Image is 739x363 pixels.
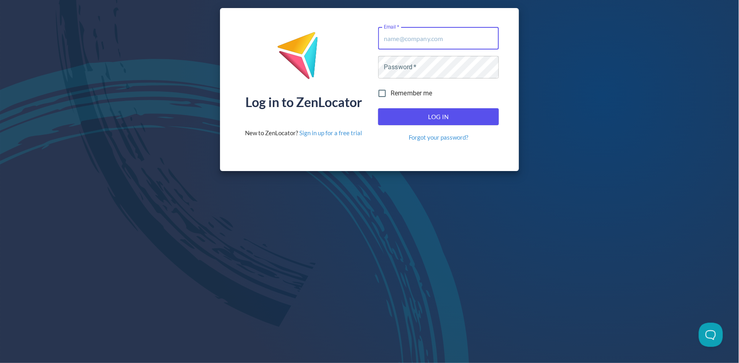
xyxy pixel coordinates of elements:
a: Sign in up for a free trial [299,129,362,136]
span: Remember me [391,89,432,98]
span: Log In [387,111,490,122]
div: Log in to ZenLocator [245,96,362,109]
div: New to ZenLocator? [245,129,362,137]
iframe: Toggle Customer Support [699,323,723,347]
button: Log In [378,108,499,125]
input: name@company.com [378,27,499,49]
a: Forgot your password? [409,133,468,142]
img: ZenLocator [277,31,331,86]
